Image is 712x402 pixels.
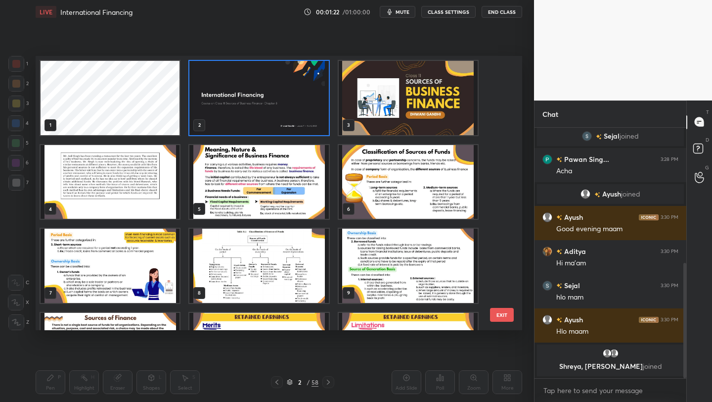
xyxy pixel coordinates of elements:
div: 4 [8,115,29,131]
img: 17599175814YN0Z0.pdf [339,229,478,303]
img: no-rating-badge.077c3623.svg [594,192,600,197]
div: hlo mam [556,293,678,302]
span: joined [643,361,662,371]
img: no-rating-badge.077c3623.svg [596,134,602,139]
img: 17599175814YN0Z0.pdf [339,313,478,387]
img: default.png [542,314,552,324]
img: 17599175814YN0Z0.pdf [41,229,179,303]
img: default.png [602,349,612,358]
img: iconic-dark.1390631f.png [639,214,659,220]
div: 3:30 PM [661,248,678,254]
div: 3 [8,96,29,111]
div: Acha [556,166,678,176]
img: 17599175814YN0Z0.pdf [339,61,478,135]
div: 7 [8,175,29,191]
div: 5 [8,135,29,151]
img: 1e6a018aecf94cf3861597f1a7d46a74.73153929_3 [542,154,552,164]
div: Z [8,314,29,330]
img: 00ebb072-a42d-11f0-be55-7ee384c935ef.jpg [189,61,328,135]
div: Hlo maam [556,327,678,337]
img: no-rating-badge.077c3623.svg [556,317,562,323]
button: End Class [482,6,522,18]
h6: Sejal [562,280,580,291]
div: / [307,379,310,385]
div: 2 [8,76,29,92]
img: no-rating-badge.077c3623.svg [556,249,562,254]
div: Good evening maam [556,224,678,234]
div: LIVE [36,6,56,18]
h4: International Financing [60,7,133,17]
span: joined [620,132,639,140]
div: 3:28 PM [661,156,678,162]
button: CLASS SETTINGS [421,6,476,18]
div: 58 [311,378,318,387]
img: default.png [580,189,590,199]
p: D [706,136,709,144]
img: 96d0d426533841f28081339b30fc9e49.jpg [542,246,552,256]
p: T [706,108,709,116]
div: 3:30 PM [661,316,678,322]
img: 17599175814YN0Z0.pdf [41,145,179,219]
div: grid [36,56,505,330]
span: joined [621,190,640,198]
p: Shreya, [PERSON_NAME] [543,362,678,370]
img: no-rating-badge.077c3623.svg [556,157,562,162]
img: 3 [542,280,552,290]
img: 17599175814YN0Z0.pdf [189,313,328,387]
img: iconic-dark.1390631f.png [639,316,659,322]
img: 17599175814YN0Z0.pdf [41,313,179,387]
h6: Ayush [562,314,583,325]
img: 3 [582,131,592,141]
div: C [8,275,29,291]
div: 3:30 PM [661,282,678,288]
div: 3:30 PM [661,214,678,220]
h6: Pawan Sing... [562,154,609,164]
img: no-rating-badge.077c3623.svg [556,283,562,289]
h6: Ayush [562,212,583,222]
img: default.png [542,212,552,222]
div: 1 [8,56,28,72]
img: no-rating-badge.077c3623.svg [556,215,562,220]
div: 2 [295,379,305,385]
p: G [705,164,709,171]
span: mute [396,8,409,15]
h6: Aditya [562,246,586,256]
img: default.png [609,349,619,358]
div: grid [534,128,686,379]
div: Hi ma'am [556,258,678,268]
img: 17599175814YN0Z0.pdf [189,145,328,219]
img: 17599175814YN0Z0.pdf [339,145,478,219]
p: Chat [534,101,566,127]
div: X [8,295,29,310]
div: 6 [8,155,29,171]
img: 17599175814YN0Z0.pdf [189,229,328,303]
span: Sejal [604,132,620,140]
button: mute [380,6,415,18]
span: Ayush [602,190,621,198]
button: EXIT [490,308,514,322]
